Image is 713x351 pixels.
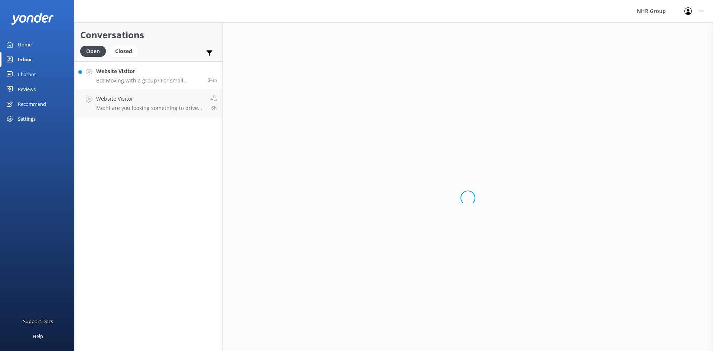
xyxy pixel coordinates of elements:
[110,47,141,55] a: Closed
[18,97,46,111] div: Recommend
[18,52,32,67] div: Inbox
[96,77,202,84] p: Bot: Moving with a group? For small groups of 1–5 people, you can enquire about our cars and SUVs...
[110,46,138,57] div: Closed
[80,47,110,55] a: Open
[33,329,43,344] div: Help
[18,37,32,52] div: Home
[23,314,53,329] div: Support Docs
[208,77,217,83] span: Sep 08 2025 03:39pm (UTC +12:00) Pacific/Auckland
[96,67,202,75] h4: Website Visitor
[18,111,36,126] div: Settings
[211,105,217,111] span: Sep 08 2025 09:44am (UTC +12:00) Pacific/Auckland
[80,46,106,57] div: Open
[96,105,205,111] p: Me: hi are you looking something to drive on class 1
[80,28,217,42] h2: Conversations
[18,67,36,82] div: Chatbot
[18,82,36,97] div: Reviews
[75,61,222,89] a: Website VisitorBot:Moving with a group? For small groups of 1–5 people, you can enquire about our...
[75,89,222,117] a: Website VisitorMe:hi are you looking something to drive on class 16h
[96,95,205,103] h4: Website Visitor
[11,13,54,25] img: yonder-white-logo.png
